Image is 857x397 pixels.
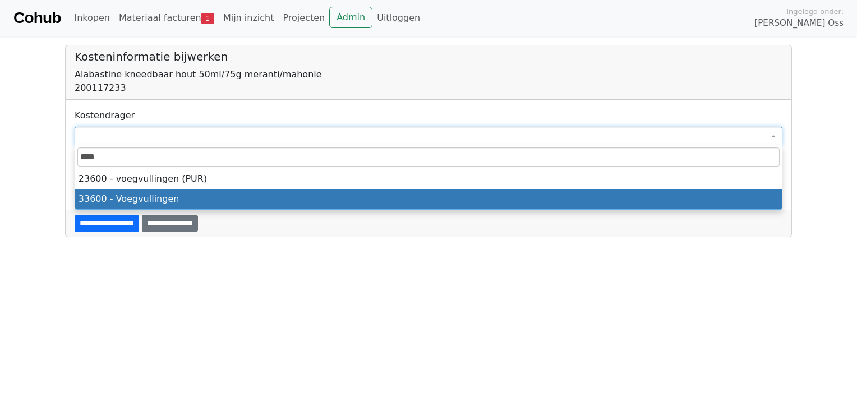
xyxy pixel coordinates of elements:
li: 33600 - Voegvullingen [75,189,782,209]
a: Cohub [13,4,61,31]
a: Admin [329,7,372,28]
span: 1 [201,13,214,24]
a: Projecten [278,7,329,29]
span: Ingelogd onder: [786,6,844,17]
a: Uitloggen [372,7,425,29]
span: [PERSON_NAME] Oss [754,17,844,30]
a: Mijn inzicht [219,7,279,29]
label: Kostendrager [75,109,135,122]
a: Inkopen [70,7,114,29]
a: Materiaal facturen1 [114,7,219,29]
div: 200117233 [75,81,782,95]
h5: Kosteninformatie bijwerken [75,50,782,63]
div: Alabastine kneedbaar hout 50ml/75g meranti/mahonie [75,68,782,81]
li: 23600 - voegvullingen (PUR) [75,169,782,189]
